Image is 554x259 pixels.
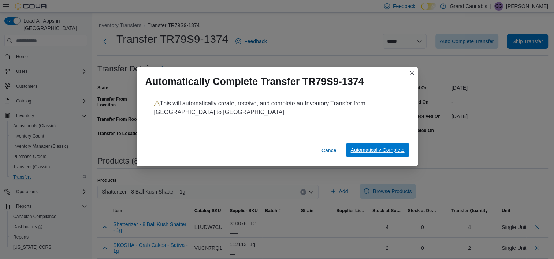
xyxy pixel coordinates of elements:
span: Cancel [321,147,338,154]
button: Automatically Complete [346,143,409,157]
h1: Automatically Complete Transfer TR79S9-1374 [145,76,364,87]
p: This will automatically create, receive, and complete an Inventory Transfer from [GEOGRAPHIC_DATA... [154,99,400,117]
button: Cancel [319,143,341,158]
button: Closes this modal window [408,68,416,77]
span: Automatically Complete [350,146,404,154]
